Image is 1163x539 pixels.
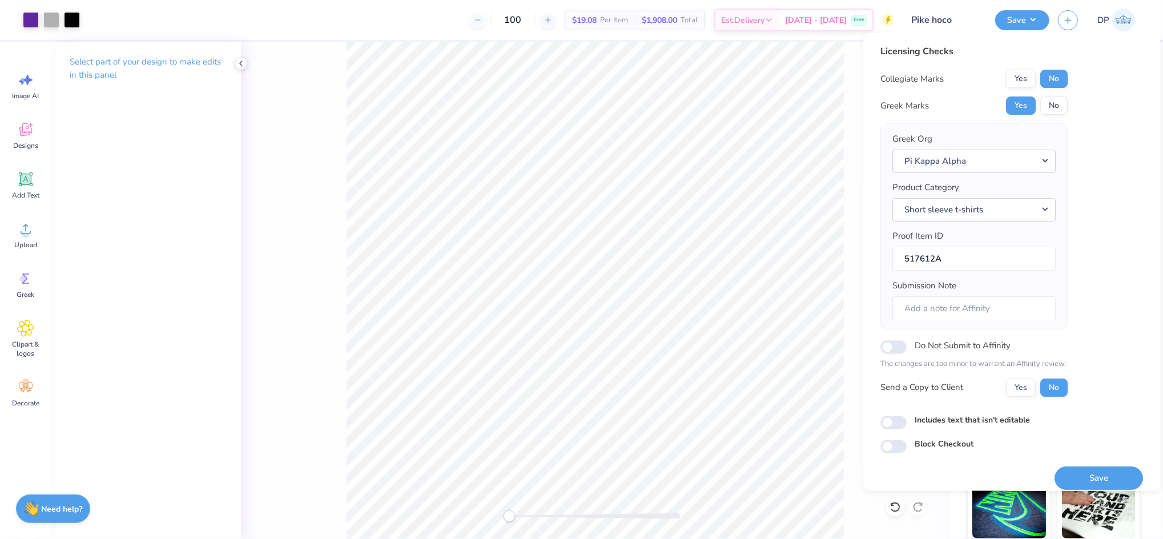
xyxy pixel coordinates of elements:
[903,9,987,31] input: Untitled Design
[12,191,39,200] span: Add Text
[1041,96,1068,115] button: No
[881,381,964,394] div: Send a Copy to Client
[893,149,1056,172] button: Pi Kappa Alpha
[881,72,944,85] div: Collegiate Marks
[881,99,929,112] div: Greek Marks
[972,481,1046,538] img: Glow in the Dark Ink
[1062,481,1136,538] img: Water based Ink
[504,510,515,522] div: Accessibility label
[600,14,628,26] span: Per Item
[1041,378,1068,396] button: No
[1007,378,1036,396] button: Yes
[995,10,1049,30] button: Save
[14,240,37,250] span: Upload
[721,14,764,26] span: Est. Delivery
[17,290,35,299] span: Greek
[1041,70,1068,88] button: No
[681,14,698,26] span: Total
[915,413,1031,425] label: Includes text that isn't editable
[893,181,960,194] label: Product Category
[12,399,39,408] span: Decorate
[70,55,223,82] p: Select part of your design to make edits in this panel
[893,230,944,243] label: Proof Item ID
[881,45,1068,58] div: Licensing Checks
[915,437,974,449] label: Block Checkout
[7,340,45,358] span: Clipart & logos
[854,16,864,24] span: Free
[13,141,38,150] span: Designs
[893,132,933,146] label: Greek Org
[1007,70,1036,88] button: Yes
[572,14,597,26] span: $19.08
[893,296,1056,320] input: Add a note for Affinity
[893,279,957,292] label: Submission Note
[1092,9,1140,31] a: DP
[13,91,39,100] span: Image AI
[642,14,677,26] span: $1,908.00
[893,198,1056,221] button: Short sleeve t-shirts
[881,359,1068,370] p: The changes are too minor to warrant an Affinity review.
[490,10,535,30] input: – –
[42,504,83,514] strong: Need help?
[1097,14,1109,27] span: DP
[1112,9,1135,31] img: Darlene Padilla
[1055,466,1144,489] button: Save
[785,14,847,26] span: [DATE] - [DATE]
[915,338,1011,353] label: Do Not Submit to Affinity
[1007,96,1036,115] button: Yes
